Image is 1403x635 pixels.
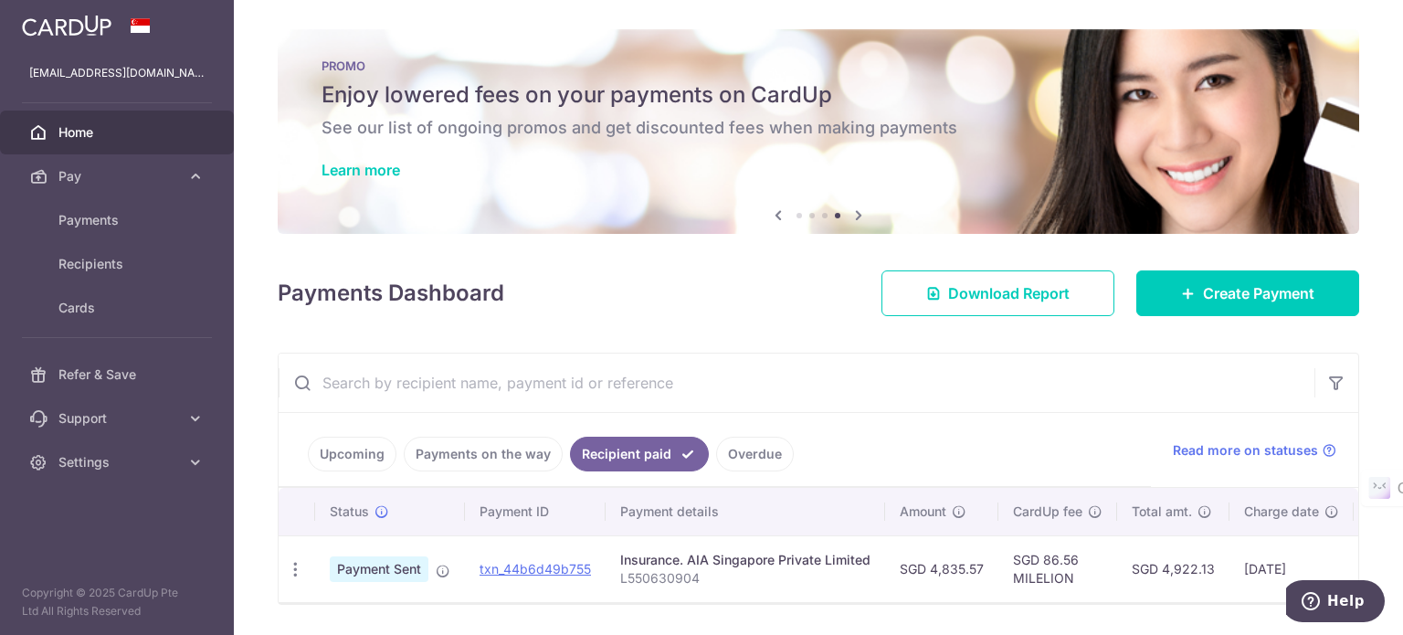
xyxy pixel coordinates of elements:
[278,277,504,310] h4: Payments Dashboard
[22,15,111,37] img: CardUp
[1203,282,1314,304] span: Create Payment
[58,409,179,428] span: Support
[1244,503,1319,521] span: Charge date
[885,535,998,602] td: SGD 4,835.57
[465,488,606,535] th: Payment ID
[480,561,591,577] a: txn_44b6d49b755
[58,255,179,273] span: Recipients
[322,117,1315,139] h6: See our list of ongoing promos and get discounted fees when making payments
[404,437,563,471] a: Payments on the way
[330,556,428,582] span: Payment Sent
[308,437,396,471] a: Upcoming
[948,282,1070,304] span: Download Report
[998,535,1117,602] td: SGD 86.56 MILELION
[279,354,1314,412] input: Search by recipient name, payment id or reference
[881,270,1114,316] a: Download Report
[570,437,709,471] a: Recipient paid
[1229,535,1354,602] td: [DATE]
[1173,441,1318,460] span: Read more on statuses
[58,299,179,317] span: Cards
[58,211,179,229] span: Payments
[620,551,870,569] div: Insurance. AIA Singapore Private Limited
[330,503,369,521] span: Status
[1013,503,1082,521] span: CardUp fee
[29,64,205,82] p: [EMAIL_ADDRESS][DOMAIN_NAME]
[1286,580,1385,626] iframe: Opens a widget where you can find more information
[606,488,885,535] th: Payment details
[278,29,1359,234] img: Latest Promos banner
[1117,535,1229,602] td: SGD 4,922.13
[58,365,179,384] span: Refer & Save
[58,453,179,471] span: Settings
[620,569,870,587] p: L550630904
[58,167,179,185] span: Pay
[322,58,1315,73] p: PROMO
[1136,270,1359,316] a: Create Payment
[322,80,1315,110] h5: Enjoy lowered fees on your payments on CardUp
[716,437,794,471] a: Overdue
[1132,503,1192,521] span: Total amt.
[322,161,400,179] a: Learn more
[58,123,179,142] span: Home
[1173,441,1336,460] a: Read more on statuses
[900,503,946,521] span: Amount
